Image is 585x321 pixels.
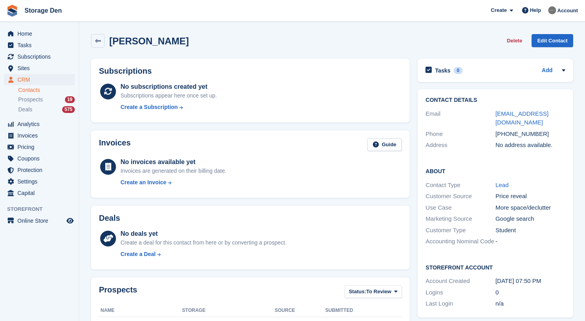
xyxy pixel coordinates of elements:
[496,141,565,150] div: No address available.
[99,67,402,76] h2: Subscriptions
[496,299,565,308] div: n/a
[4,153,75,164] a: menu
[17,40,65,51] span: Tasks
[425,130,495,139] div: Phone
[542,66,553,75] a: Add
[120,229,286,239] div: No deals yet
[18,86,75,94] a: Contacts
[425,214,495,224] div: Marketing Source
[18,96,43,103] span: Prospects
[491,6,507,14] span: Create
[65,216,75,225] a: Preview store
[496,214,565,224] div: Google search
[18,105,75,114] a: Deals 575
[120,82,217,92] div: No subscriptions created yet
[4,176,75,187] a: menu
[4,141,75,153] a: menu
[530,6,541,14] span: Help
[17,153,65,164] span: Coupons
[62,106,75,113] div: 575
[325,304,373,317] th: Submitted
[349,288,366,296] span: Status:
[496,226,565,235] div: Student
[120,157,226,167] div: No invoices available yet
[99,285,137,300] h2: Prospects
[425,237,495,246] div: Accounting Nominal Code
[120,178,166,187] div: Create an Invoice
[17,51,65,62] span: Subscriptions
[496,237,565,246] div: -
[496,130,565,139] div: [PHONE_NUMBER]
[4,118,75,130] a: menu
[7,205,79,213] span: Storefront
[120,250,286,258] a: Create a Deal
[425,263,565,271] h2: Storefront Account
[17,141,65,153] span: Pricing
[496,182,509,188] a: Lead
[503,34,525,47] button: Delete
[425,192,495,201] div: Customer Source
[367,138,402,151] a: Guide
[17,164,65,176] span: Protection
[425,141,495,150] div: Address
[425,167,565,175] h2: About
[21,4,65,17] a: Storage Den
[425,203,495,212] div: Use Case
[182,304,275,317] th: Storage
[344,285,402,298] button: Status: To Review
[120,250,156,258] div: Create a Deal
[120,103,217,111] a: Create a Subscription
[275,304,325,317] th: Source
[425,226,495,235] div: Customer Type
[65,96,75,103] div: 19
[18,106,32,113] span: Deals
[120,92,217,100] div: Subscriptions appear here once set up.
[496,110,549,126] a: [EMAIL_ADDRESS][DOMAIN_NAME]
[99,304,182,317] th: Name
[496,288,565,297] div: 0
[17,63,65,74] span: Sites
[4,164,75,176] a: menu
[4,51,75,62] a: menu
[425,97,565,103] h2: Contact Details
[4,40,75,51] a: menu
[496,203,565,212] div: More space/declutter
[496,277,565,286] div: [DATE] 07:50 PM
[6,5,18,17] img: stora-icon-8386f47178a22dfd0bd8f6a31ec36ba5ce8667c1dd55bd0f319d3a0aa187defe.svg
[109,36,189,46] h2: [PERSON_NAME]
[17,187,65,199] span: Capital
[4,130,75,141] a: menu
[366,288,391,296] span: To Review
[425,181,495,190] div: Contact Type
[454,67,463,74] div: 0
[120,167,226,175] div: Invoices are generated on their billing date.
[425,277,495,286] div: Account Created
[17,130,65,141] span: Invoices
[18,96,75,104] a: Prospects 19
[17,74,65,85] span: CRM
[496,192,565,201] div: Price reveal
[17,28,65,39] span: Home
[120,239,286,247] div: Create a deal for this contact from here or by converting a prospect.
[17,215,65,226] span: Online Store
[17,118,65,130] span: Analytics
[435,67,450,74] h2: Tasks
[120,178,226,187] a: Create an Invoice
[4,74,75,85] a: menu
[557,7,578,15] span: Account
[4,28,75,39] a: menu
[120,103,178,111] div: Create a Subscription
[425,109,495,127] div: Email
[425,299,495,308] div: Last Login
[425,288,495,297] div: Logins
[4,215,75,226] a: menu
[4,187,75,199] a: menu
[532,34,573,47] a: Edit Contact
[17,176,65,187] span: Settings
[4,63,75,74] a: menu
[99,138,131,151] h2: Invoices
[99,214,120,223] h2: Deals
[548,6,556,14] img: Brian Barbour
